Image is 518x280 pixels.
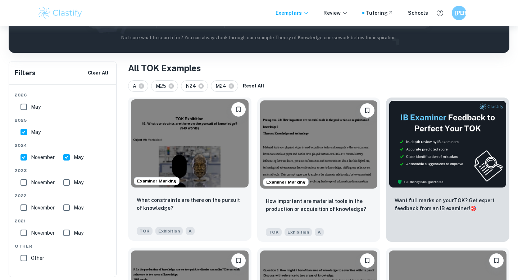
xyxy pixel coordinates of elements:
[231,253,246,268] button: Bookmark
[31,229,55,237] span: November
[323,9,348,17] p: Review
[231,102,246,117] button: Bookmark
[86,68,110,78] button: Clear All
[489,253,504,268] button: Bookmark
[15,193,111,199] span: 2022
[15,68,36,78] h6: Filters
[211,80,238,92] div: M24
[14,34,504,41] p: Not sure what to search for? You can always look through our example Theory of Knowledge coursewo...
[134,178,179,184] span: Examiner Marking
[15,77,111,92] h6: Session
[263,179,308,185] span: Examiner Marking
[155,227,183,235] span: Exhibition
[452,6,466,20] button: [PERSON_NAME]
[241,81,266,91] button: Reset All
[74,153,83,161] span: May
[215,82,230,90] span: M24
[389,100,506,188] img: Thumbnail
[31,204,55,212] span: November
[31,128,41,136] span: May
[395,197,501,212] p: Want full marks on your TOK ? Get expert feedback from an IB examiner!
[470,206,476,211] span: 🎯
[15,92,111,98] span: 2026
[434,7,446,19] button: Help and Feedback
[455,9,463,17] h6: [PERSON_NAME]
[31,179,55,186] span: November
[128,62,509,74] h1: All TOK Examples
[266,228,282,236] span: TOK
[15,117,111,123] span: 2025
[74,179,83,186] span: May
[31,153,55,161] span: November
[128,98,251,242] a: Examiner MarkingBookmarkWhat constraints are there on the pursuit of knowledge?TOKExhibitionA
[156,82,169,90] span: M25
[37,6,83,20] img: Clastify logo
[15,218,111,224] span: 2021
[15,243,111,249] span: Other
[137,227,153,235] span: TOK
[31,254,44,262] span: Other
[15,142,111,149] span: 2024
[186,227,195,235] span: A
[260,100,378,189] img: TOK Exhibition example thumbnail: How important are material tools in the
[366,9,394,17] a: Tutoring
[151,80,178,92] div: M25
[360,253,374,268] button: Bookmark
[186,82,199,90] span: N24
[15,167,111,174] span: 2023
[285,228,312,236] span: Exhibition
[128,80,148,92] div: A
[74,204,83,212] span: May
[266,197,372,213] p: How important are material tools in the production or acquisition of knowledge?
[276,9,309,17] p: Exemplars
[137,196,243,212] p: What constraints are there on the pursuit of knowledge?
[31,103,41,111] span: May
[257,98,381,242] a: Examiner MarkingBookmarkHow important are material tools in the production or acquisition of know...
[133,82,140,90] span: A
[181,80,208,92] div: N24
[315,228,324,236] span: A
[74,229,83,237] span: May
[360,103,374,118] button: Bookmark
[131,99,249,188] img: TOK Exhibition example thumbnail: What constraints are there on the pursui
[408,9,428,17] a: Schools
[386,98,509,242] a: ThumbnailWant full marks on yourTOK? Get expert feedback from an IB examiner!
